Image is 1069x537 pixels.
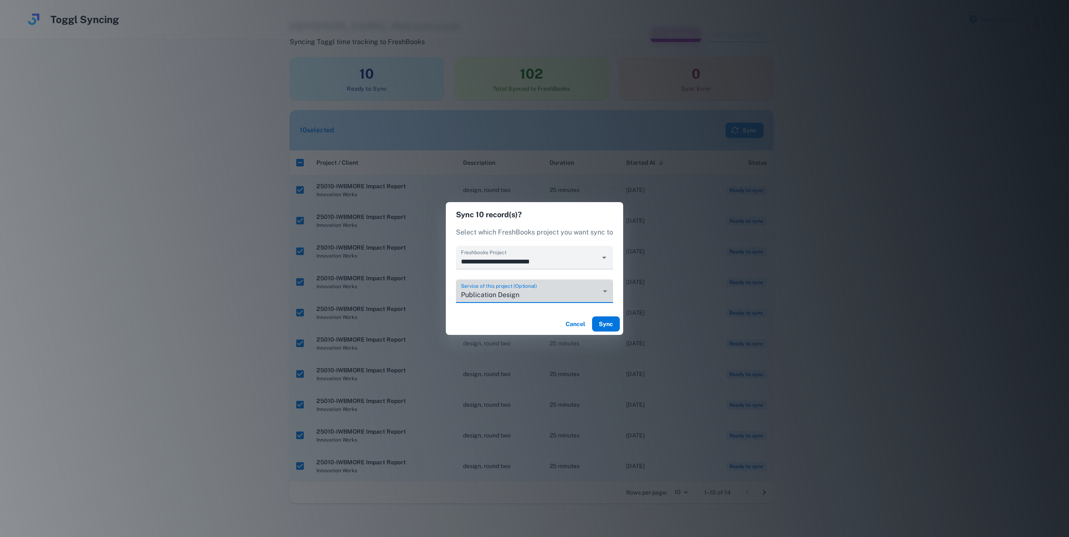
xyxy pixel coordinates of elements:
[592,316,620,332] button: Sync
[598,252,610,263] button: Open
[456,227,613,237] p: Select which FreshBooks project you want sync to
[446,202,623,227] h2: Sync 10 record(s)?
[461,249,506,256] label: Freshbooks Project
[456,279,613,303] div: Publication Design
[461,282,537,290] label: Service of this project (Optional)
[562,316,589,332] button: Cancel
